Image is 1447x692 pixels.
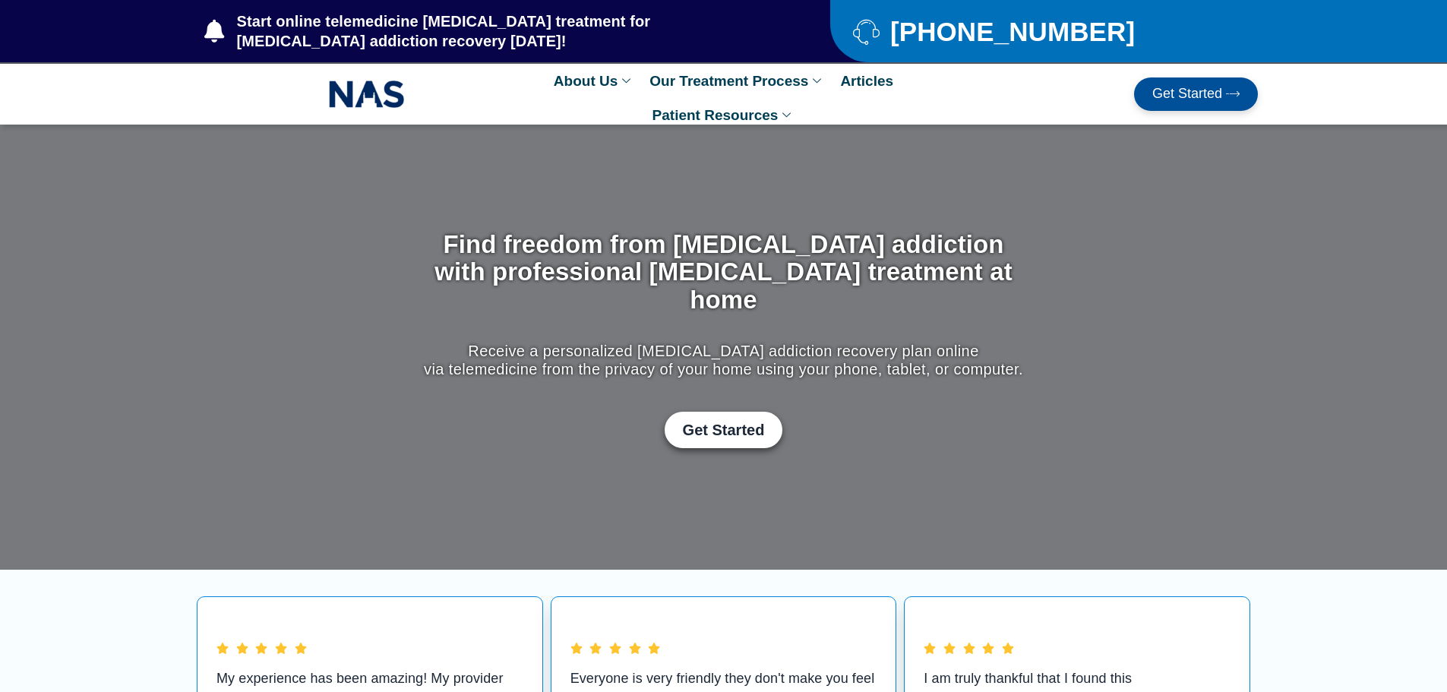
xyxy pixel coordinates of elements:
p: Receive a personalized [MEDICAL_DATA] addiction recovery plan online via telemedicine from the pr... [420,342,1027,378]
div: Get Started with Suboxone Treatment by filling-out this new patient packet form [420,412,1027,448]
a: Get Started [665,412,783,448]
a: Get Started [1134,77,1258,111]
img: NAS_email_signature-removebg-preview.png [329,77,405,112]
span: [PHONE_NUMBER] [886,22,1135,41]
a: [PHONE_NUMBER] [853,18,1220,45]
a: Articles [832,64,901,98]
a: Our Treatment Process [642,64,832,98]
span: Start online telemedicine [MEDICAL_DATA] treatment for [MEDICAL_DATA] addiction recovery [DATE]! [233,11,770,51]
span: Get Started [683,421,765,439]
a: Patient Resources [645,98,803,132]
h1: Find freedom from [MEDICAL_DATA] addiction with professional [MEDICAL_DATA] treatment at home [420,231,1027,314]
span: Get Started [1152,87,1222,102]
a: About Us [546,64,642,98]
a: Start online telemedicine [MEDICAL_DATA] treatment for [MEDICAL_DATA] addiction recovery [DATE]! [204,11,769,51]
